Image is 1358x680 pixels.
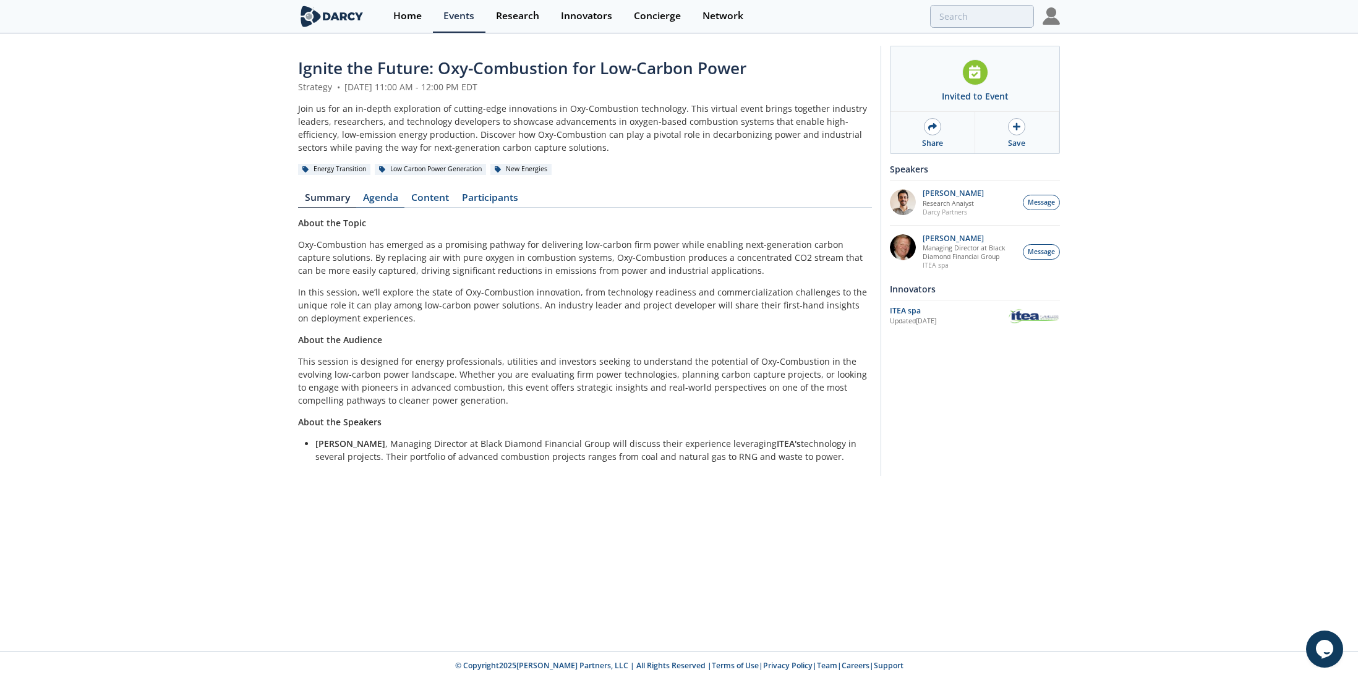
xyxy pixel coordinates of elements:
div: Invited to Event [942,90,1009,103]
a: Summary [298,193,356,208]
button: Message [1023,244,1060,260]
div: Research [496,11,539,21]
li: , Managing Director at Black Diamond Financial Group will discuss their experience leveraging tec... [315,437,863,463]
strong: About the Topic [298,217,366,229]
p: This session is designed for energy professionals, utilities and investors seeking to understand ... [298,355,872,407]
p: [PERSON_NAME] [923,234,1017,243]
iframe: chat widget [1306,631,1346,668]
img: Profile [1043,7,1060,25]
input: Advanced Search [930,5,1034,28]
div: ITEA spa [890,305,1008,317]
p: © Copyright 2025 [PERSON_NAME] Partners, LLC | All Rights Reserved | | | | | [221,660,1137,671]
div: Share [922,138,943,149]
strong: About the Audience [298,334,382,346]
img: e78dc165-e339-43be-b819-6f39ce58aec6 [890,189,916,215]
p: Managing Director at Black Diamond Financial Group [923,244,1017,261]
a: Participants [455,193,524,208]
img: ITEA spa [1008,307,1060,325]
div: Events [443,11,474,21]
p: Research Analyst [923,199,984,208]
div: Energy Transition [298,164,370,175]
img: 5c882eca-8b14-43be-9dc2-518e113e9a37 [890,234,916,260]
div: Join us for an in-depth exploration of cutting-edge innovations in Oxy-Combustion technology. Thi... [298,102,872,154]
p: Darcy Partners [923,208,984,216]
div: Speakers [890,158,1060,180]
button: Message [1023,195,1060,210]
div: Network [702,11,743,21]
strong: About the Speakers [298,416,382,428]
span: Ignite the Future: Oxy-Combustion for Low-Carbon Power [298,57,746,79]
a: Terms of Use [712,660,759,671]
p: ITEA spa [923,261,1017,270]
div: Strategy [DATE] 11:00 AM - 12:00 PM EDT [298,80,872,93]
div: New Energies [490,164,552,175]
div: Innovators [890,278,1060,300]
img: logo-wide.svg [298,6,365,27]
span: Message [1028,198,1055,208]
strong: [PERSON_NAME] [315,438,385,449]
a: Team [817,660,837,671]
div: Low Carbon Power Generation [375,164,486,175]
p: In this session, we’ll explore the state of Oxy-Combustion innovation, from technology readiness ... [298,286,872,325]
div: Save [1008,138,1025,149]
a: Careers [842,660,869,671]
a: ITEA spa Updated[DATE] ITEA spa [890,305,1060,326]
div: Concierge [634,11,681,21]
div: Innovators [561,11,612,21]
div: Home [393,11,422,21]
a: Agenda [356,193,404,208]
p: Oxy-Combustion has emerged as a promising pathway for delivering low-carbon firm power while enab... [298,238,872,277]
div: Updated [DATE] [890,317,1008,326]
a: Support [874,660,903,671]
span: Message [1028,247,1055,257]
p: [PERSON_NAME] [923,189,984,198]
strong: ITEA's [777,438,801,449]
span: • [335,81,342,93]
a: Privacy Policy [763,660,813,671]
a: Content [404,193,455,208]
